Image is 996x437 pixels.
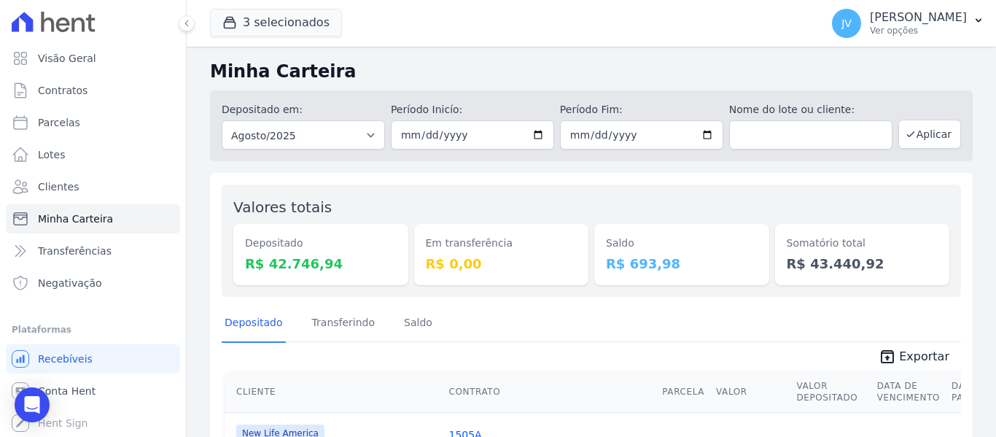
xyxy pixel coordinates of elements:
[870,10,967,25] p: [PERSON_NAME]
[210,9,342,36] button: 3 selecionados
[6,236,180,266] a: Transferências
[790,371,871,413] th: Valor Depositado
[6,344,180,374] a: Recebíveis
[898,120,961,149] button: Aplicar
[309,305,378,343] a: Transferindo
[6,76,180,105] a: Contratos
[222,104,303,115] label: Depositado em:
[38,244,112,258] span: Transferências
[870,25,967,36] p: Ver opções
[38,115,80,130] span: Parcelas
[391,102,554,117] label: Período Inicío:
[233,198,332,216] label: Valores totais
[38,384,96,398] span: Conta Hent
[656,371,710,413] th: Parcela
[6,140,180,169] a: Lotes
[560,102,723,117] label: Período Fim:
[871,371,946,413] th: Data de Vencimento
[710,371,790,413] th: Valor
[222,305,286,343] a: Depositado
[245,236,397,251] dt: Depositado
[787,236,938,251] dt: Somatório total
[6,376,180,406] a: Conta Hent
[841,18,852,28] span: JV
[401,305,435,343] a: Saldo
[606,236,758,251] dt: Saldo
[6,268,180,298] a: Negativação
[225,371,443,413] th: Cliente
[38,147,66,162] span: Lotes
[38,51,96,66] span: Visão Geral
[787,254,938,274] dd: R$ 43.440,92
[443,371,656,413] th: Contrato
[6,204,180,233] a: Minha Carteira
[210,58,973,85] h2: Minha Carteira
[6,172,180,201] a: Clientes
[899,348,949,366] span: Exportar
[12,321,174,339] div: Plataformas
[820,3,996,44] button: JV [PERSON_NAME] Ver opções
[15,387,50,422] div: Open Intercom Messenger
[729,102,892,117] label: Nome do lote ou cliente:
[38,83,87,98] span: Contratos
[245,254,397,274] dd: R$ 42.746,94
[38,276,102,290] span: Negativação
[606,254,758,274] dd: R$ 693,98
[426,254,577,274] dd: R$ 0,00
[38,179,79,194] span: Clientes
[6,44,180,73] a: Visão Geral
[38,352,93,366] span: Recebíveis
[879,348,896,366] i: unarchive
[867,348,961,368] a: unarchive Exportar
[6,108,180,137] a: Parcelas
[426,236,577,251] dt: Em transferência
[38,212,113,226] span: Minha Carteira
